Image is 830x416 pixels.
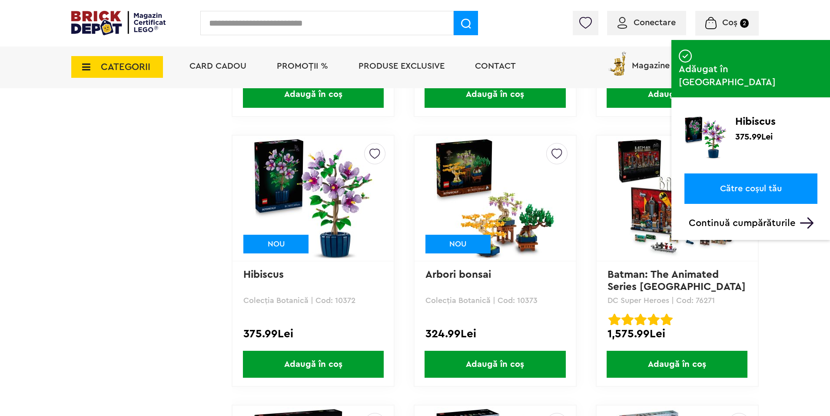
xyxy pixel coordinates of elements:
[679,50,692,63] img: addedtocart
[735,131,773,140] p: 375.99Lei
[740,19,749,28] small: 2
[475,62,516,70] a: Contact
[608,270,746,292] a: Batman: The Animated Series [GEOGRAPHIC_DATA]
[735,116,817,127] p: Hibiscus
[608,296,747,304] p: DC Super Heroes | Cod: 76271
[252,137,374,259] img: Hibiscus
[671,108,680,116] img: addedtocart
[425,235,491,253] div: NOU
[616,137,738,259] img: Batman: The Animated Series Gotham City
[425,81,565,108] span: Adaugă în coș
[415,351,576,378] a: Adaugă în coș
[679,63,823,89] span: Adăugat în [GEOGRAPHIC_DATA]
[689,217,817,229] p: Continuă cumpărăturile
[359,62,445,70] a: Produse exclusive
[632,50,745,70] span: Magazine Certificate LEGO®
[425,328,565,339] div: 324.99Lei
[243,296,383,304] p: Colecția Botanică | Cod: 10372
[684,116,727,159] img: Hibiscus
[597,351,758,378] a: Adaugă în coș
[232,351,394,378] a: Adaugă în coș
[608,328,747,339] div: 1,575.99Lei
[243,270,284,280] a: Hibiscus
[607,81,747,108] span: Adaugă în coș
[243,328,383,339] div: 375.99Lei
[607,351,747,378] span: Adaugă în coș
[101,62,150,72] span: CATEGORII
[243,235,309,253] div: NOU
[722,18,737,27] span: Coș
[189,62,246,70] a: Card Cadou
[618,18,676,27] a: Conectare
[634,313,647,326] img: Evaluare cu stele
[621,313,634,326] img: Evaluare cu stele
[243,81,384,108] span: Adaugă în coș
[684,173,817,204] a: Către coșul tău
[634,18,676,27] span: Conectare
[243,351,384,378] span: Adaugă în coș
[597,81,758,108] a: Adaugă în coș
[608,313,621,326] img: Evaluare cu stele
[425,351,565,378] span: Adaugă în coș
[415,81,576,108] a: Adaugă în coș
[647,313,660,326] img: Evaluare cu stele
[425,270,491,280] a: Arbori bonsai
[800,217,813,229] img: Arrow%20-%20Down.svg
[425,296,565,304] p: Colecția Botanică | Cod: 10373
[277,62,328,70] a: PROMOȚII %
[232,81,394,108] a: Adaugă în coș
[661,313,673,326] img: Evaluare cu stele
[434,137,556,259] img: Arbori bonsai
